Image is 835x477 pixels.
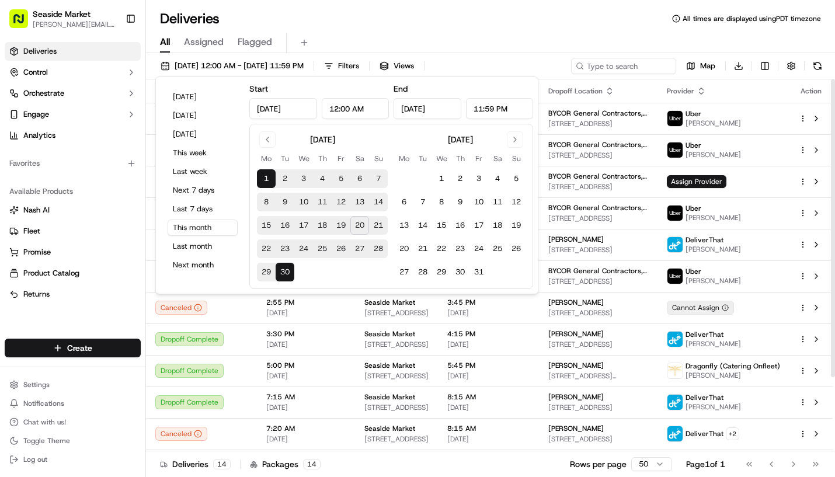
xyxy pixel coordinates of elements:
[548,245,648,255] span: [STREET_ADDRESS]
[23,399,64,408] span: Notifications
[313,193,332,211] button: 11
[548,277,648,286] span: [STREET_ADDRESS]
[33,8,91,20] button: Seaside Market
[350,193,369,211] button: 13
[364,403,429,412] span: [STREET_ADDRESS]
[155,427,207,441] div: Canceled
[249,83,268,94] label: Start
[23,268,79,278] span: Product Catalog
[686,276,741,285] span: [PERSON_NAME]
[23,247,51,257] span: Promise
[12,12,35,35] img: Nash
[23,169,89,181] span: Knowledge Base
[23,46,57,57] span: Deliveries
[313,239,332,258] button: 25
[303,459,321,469] div: 14
[5,154,141,173] div: Favorites
[319,58,364,74] button: Filters
[9,289,136,300] a: Returns
[160,458,231,470] div: Deliveries
[686,402,741,412] span: [PERSON_NAME]
[451,216,469,235] button: 16
[447,371,530,381] span: [DATE]
[488,216,507,235] button: 18
[168,182,238,199] button: Next 7 days
[809,58,826,74] button: Refresh
[250,458,321,470] div: Packages
[23,130,55,141] span: Analytics
[23,436,70,445] span: Toggle Theme
[507,131,523,148] button: Go to next month
[350,152,369,165] th: Saturday
[313,216,332,235] button: 18
[294,169,313,188] button: 3
[667,142,683,158] img: uber-new-logo.jpeg
[168,89,238,105] button: [DATE]
[395,193,413,211] button: 6
[548,214,648,223] span: [STREET_ADDRESS]
[40,112,192,123] div: Start new chat
[5,126,141,145] a: Analytics
[548,235,604,244] span: [PERSON_NAME]
[447,298,530,307] span: 3:45 PM
[507,152,526,165] th: Sunday
[548,86,603,96] span: Dropoff Location
[23,455,47,464] span: Log out
[686,235,723,245] span: DeliverThat
[7,165,94,186] a: 📗Knowledge Base
[394,98,461,119] input: Date
[686,393,723,402] span: DeliverThat
[259,131,276,148] button: Go to previous month
[5,201,141,220] button: Nash AI
[364,298,415,307] span: Seaside Market
[23,289,50,300] span: Returns
[23,417,66,427] span: Chat with us!
[686,204,701,213] span: Uber
[199,115,213,129] button: Start new chat
[447,329,530,339] span: 4:15 PM
[548,109,648,118] span: BYCOR General Contractors, Inc.
[5,222,141,241] button: Fleet
[448,134,473,145] div: [DATE]
[667,237,683,252] img: profile_deliverthat_partner.png
[40,123,148,133] div: We're available if you need us!
[686,458,725,470] div: Page 1 of 1
[686,150,741,159] span: [PERSON_NAME]
[350,216,369,235] button: 20
[110,169,187,181] span: API Documentation
[168,107,238,124] button: [DATE]
[488,169,507,188] button: 4
[548,266,648,276] span: BYCOR General Contractors, Inc.
[294,239,313,258] button: 24
[667,111,683,126] img: uber-new-logo.jpeg
[413,152,432,165] th: Tuesday
[310,134,335,145] div: [DATE]
[364,392,415,402] span: Seaside Market
[294,193,313,211] button: 10
[369,152,388,165] th: Sunday
[5,339,141,357] button: Create
[294,216,313,235] button: 17
[332,169,350,188] button: 5
[9,247,136,257] a: Promise
[332,239,350,258] button: 26
[571,58,676,74] input: Type to search
[374,58,419,74] button: Views
[548,329,604,339] span: [PERSON_NAME]
[686,119,741,128] span: [PERSON_NAME]
[570,458,627,470] p: Rows per page
[9,226,136,236] a: Fleet
[33,20,116,29] span: [PERSON_NAME][EMAIL_ADDRESS][DOMAIN_NAME]
[447,403,530,412] span: [DATE]
[447,434,530,444] span: [DATE]
[266,392,346,402] span: 7:15 AM
[447,308,530,318] span: [DATE]
[432,239,451,258] button: 22
[667,332,683,347] img: profile_deliverthat_partner.png
[313,152,332,165] th: Thursday
[364,371,429,381] span: [STREET_ADDRESS]
[99,170,108,180] div: 💻
[238,35,272,49] span: Flagged
[184,35,224,49] span: Assigned
[700,61,715,71] span: Map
